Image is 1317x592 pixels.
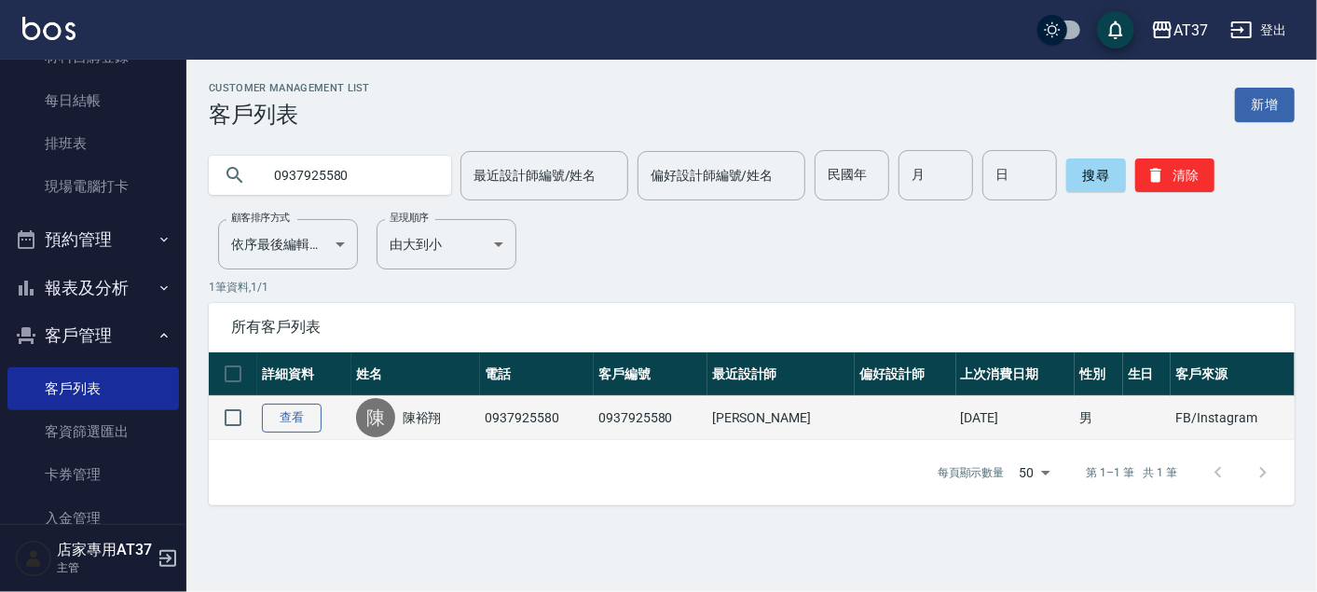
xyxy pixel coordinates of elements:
[218,219,358,269] div: 依序最後編輯時間
[1087,464,1177,481] p: 第 1–1 筆 共 1 筆
[261,150,436,200] input: 搜尋關鍵字
[1066,158,1126,192] button: 搜尋
[209,82,370,94] h2: Customer Management List
[7,367,179,410] a: 客戶列表
[257,352,351,396] th: 詳細資料
[209,102,370,128] h3: 客戶列表
[7,165,179,208] a: 現場電腦打卡
[262,404,322,433] a: 查看
[377,219,516,269] div: 由大到小
[594,396,707,440] td: 0937925580
[956,396,1076,440] td: [DATE]
[231,318,1272,337] span: 所有客戶列表
[403,408,442,427] a: 陳裕翔
[1223,13,1295,48] button: 登出
[1144,11,1215,49] button: AT37
[1097,11,1134,48] button: save
[7,311,179,360] button: 客戶管理
[1135,158,1214,192] button: 清除
[707,352,855,396] th: 最近設計師
[1171,396,1295,440] td: FB/Instagram
[15,540,52,577] img: Person
[209,279,1295,296] p: 1 筆資料, 1 / 1
[594,352,707,396] th: 客戶編號
[1123,352,1172,396] th: 生日
[57,559,152,576] p: 主管
[707,396,855,440] td: [PERSON_NAME]
[22,17,75,40] img: Logo
[7,410,179,453] a: 客資篩選匯出
[480,396,594,440] td: 0937925580
[1012,447,1057,498] div: 50
[480,352,594,396] th: 電話
[1235,88,1295,122] a: 新增
[956,352,1076,396] th: 上次消費日期
[7,122,179,165] a: 排班表
[7,264,179,312] button: 報表及分析
[7,453,179,496] a: 卡券管理
[7,215,179,264] button: 預約管理
[1075,396,1123,440] td: 男
[1171,352,1295,396] th: 客戶來源
[1075,352,1123,396] th: 性別
[351,352,481,396] th: 姓名
[938,464,1005,481] p: 每頁顯示數量
[57,541,152,559] h5: 店家專用AT37
[356,398,395,437] div: 陳
[7,497,179,540] a: 入金管理
[1173,19,1208,42] div: AT37
[7,79,179,122] a: 每日結帳
[231,211,290,225] label: 顧客排序方式
[855,352,956,396] th: 偏好設計師
[390,211,429,225] label: 呈現順序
